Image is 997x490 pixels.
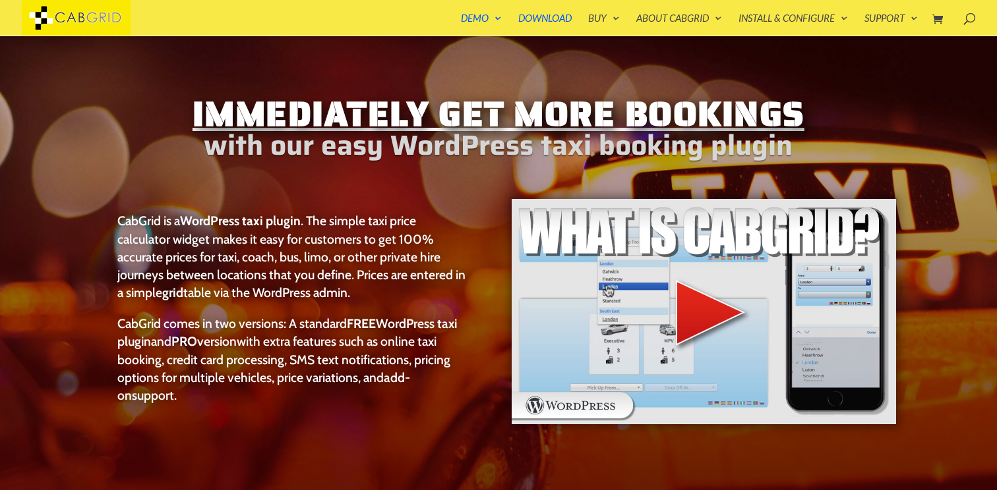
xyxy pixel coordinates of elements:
[100,96,897,140] h1: Immediately Get More Bookings
[636,13,722,36] a: About CabGrid
[180,213,301,229] strong: WordPress taxi plugin
[100,140,897,157] h2: with our easy WordPress taxi booking plugin
[461,13,502,36] a: Demo
[22,9,131,23] a: CabGrid Taxi Plugin
[588,13,620,36] a: Buy
[117,315,457,349] a: FREEWordPress taxi plugin
[162,285,183,300] strong: grid
[864,13,918,36] a: Support
[915,408,997,470] iframe: chat widget
[117,369,410,403] a: add-on
[117,212,469,315] p: CabGrid is a . The simple taxi price calculator widget makes it easy for customers to get 100% ac...
[117,315,469,404] p: CabGrid comes in two versions: A standard and with extra features such as online taxi booking, cr...
[171,333,237,349] a: PROversion
[347,315,376,331] strong: FREE
[171,333,197,349] strong: PRO
[510,415,897,428] a: WordPress taxi booking plugin Intro Video
[739,13,848,36] a: Install & Configure
[510,198,897,425] img: WordPress taxi booking plugin Intro Video
[518,13,572,36] a: Download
